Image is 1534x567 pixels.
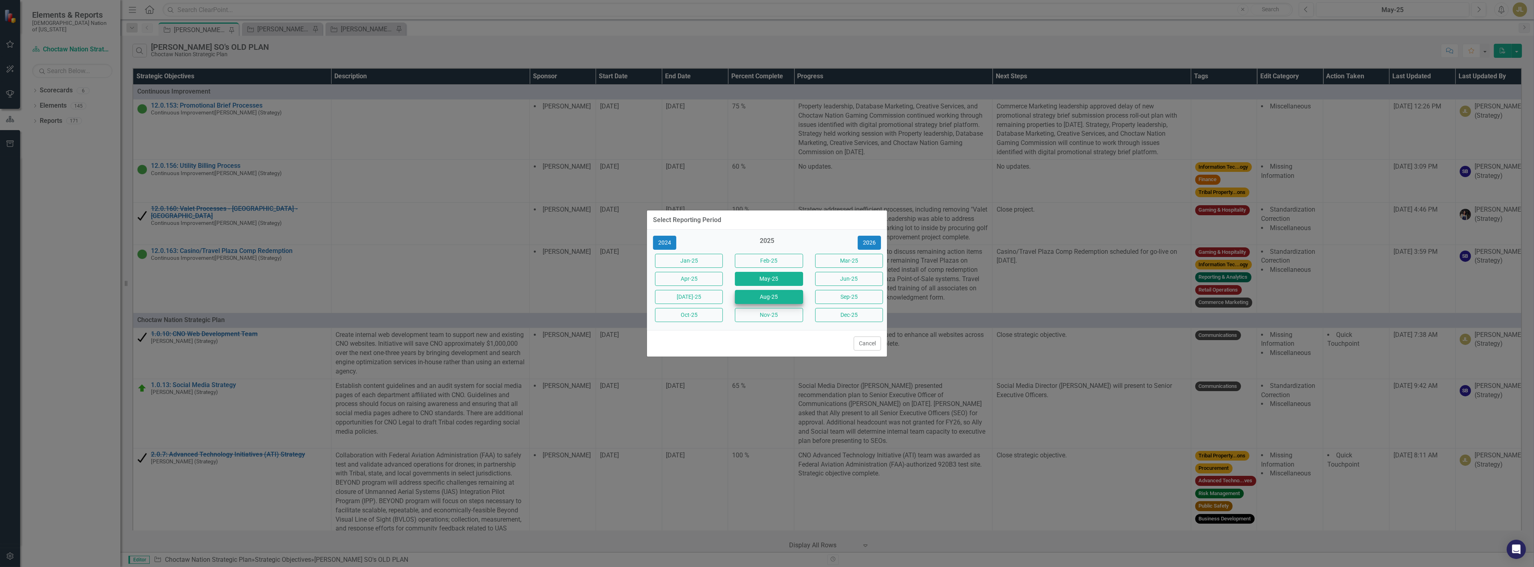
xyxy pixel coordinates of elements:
[735,308,803,322] button: Nov-25
[655,272,723,286] button: Apr-25
[735,290,803,304] button: Aug-25
[858,236,881,250] button: 2026
[815,308,883,322] button: Dec-25
[655,308,723,322] button: Oct-25
[735,254,803,268] button: Feb-25
[1507,540,1526,559] div: Open Intercom Messenger
[854,337,881,351] button: Cancel
[655,254,723,268] button: Jan-25
[815,254,883,268] button: Mar-25
[655,290,723,304] button: [DATE]-25
[735,272,803,286] button: May-25
[653,216,721,224] div: Select Reporting Period
[653,236,676,250] button: 2024
[815,290,883,304] button: Sep-25
[733,237,801,250] div: 2025
[815,272,883,286] button: Jun-25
